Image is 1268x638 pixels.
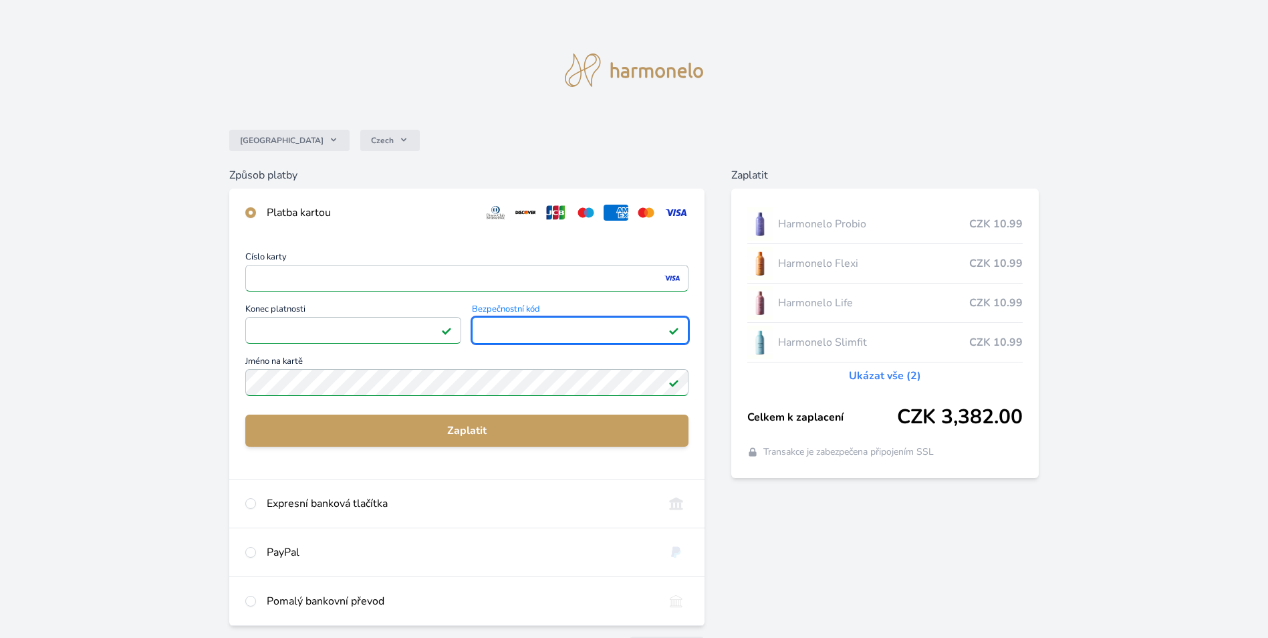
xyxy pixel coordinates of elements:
[251,269,682,288] iframe: Iframe pro číslo karty
[267,496,653,512] div: Expresní banková tlačítka
[256,423,678,439] span: Zaplatit
[664,593,688,609] img: bankTransfer_IBAN.svg
[747,247,773,280] img: CLEAN_FLEXI_se_stinem_x-hi_(1)-lo.jpg
[778,334,970,350] span: Harmonelo Slimfit
[731,167,1039,183] h6: Zaplatit
[663,272,681,284] img: visa
[778,255,970,272] span: Harmonelo Flexi
[229,167,705,183] h6: Způsob platby
[664,496,688,512] img: onlineBanking_CZ.svg
[245,305,461,317] span: Konec platnosti
[747,326,773,359] img: SLIMFIT_se_stinem_x-lo.jpg
[371,135,394,146] span: Czech
[441,325,452,336] img: Platné pole
[267,205,473,221] div: Platba kartou
[565,54,704,87] img: logo.svg
[747,409,898,425] span: Celkem k zaplacení
[747,207,773,241] img: CLEAN_PROBIO_se_stinem_x-lo.jpg
[664,544,688,560] img: paypal.svg
[778,295,970,311] span: Harmonelo Life
[668,325,679,336] img: Platné pole
[251,321,455,340] iframe: Iframe pro datum vypršení platnosti
[969,216,1023,232] span: CZK 10.99
[778,216,970,232] span: Harmonelo Probio
[574,205,598,221] img: maestro.svg
[513,205,538,221] img: discover.svg
[245,415,688,447] button: Zaplatit
[849,368,921,384] a: Ukázat vše (2)
[245,253,688,265] span: Číslo karty
[763,445,934,459] span: Transakce je zabezpečena připojením SSL
[634,205,658,221] img: mc.svg
[483,205,508,221] img: diners.svg
[969,295,1023,311] span: CZK 10.99
[245,357,688,369] span: Jméno na kartě
[360,130,420,151] button: Czech
[668,377,679,388] img: Platné pole
[229,130,350,151] button: [GEOGRAPHIC_DATA]
[240,135,324,146] span: [GEOGRAPHIC_DATA]
[267,544,653,560] div: PayPal
[897,405,1023,429] span: CZK 3,382.00
[543,205,568,221] img: jcb.svg
[969,334,1023,350] span: CZK 10.99
[747,286,773,320] img: CLEAN_LIFE_se_stinem_x-lo.jpg
[604,205,628,221] img: amex.svg
[245,369,688,396] input: Jméno na kartěPlatné pole
[664,205,688,221] img: visa.svg
[267,593,653,609] div: Pomalý bankovní převod
[969,255,1023,272] span: CZK 10.99
[478,321,682,340] iframe: Iframe pro bezpečnostní kód
[472,305,688,317] span: Bezpečnostní kód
